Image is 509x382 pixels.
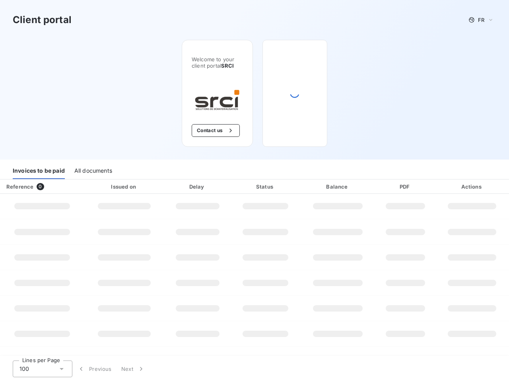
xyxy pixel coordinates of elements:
span: SRCI [221,62,234,69]
div: Balance [302,183,374,191]
div: Delay [166,183,229,191]
div: PDF [377,183,433,191]
span: 0 [37,183,44,190]
div: All documents [74,162,112,179]
span: 100 [19,365,29,373]
div: Invoices to be paid [13,162,65,179]
div: Issued on [86,183,163,191]
button: Previous [72,361,117,377]
span: Welcome to your client portal [192,56,243,69]
h3: Client portal [13,13,72,27]
div: Status [232,183,298,191]
div: Reference [6,183,33,190]
button: Contact us [192,124,240,137]
img: Company logo [192,88,243,111]
span: FR [478,17,484,23]
div: Actions [437,183,507,191]
button: Next [117,361,150,377]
